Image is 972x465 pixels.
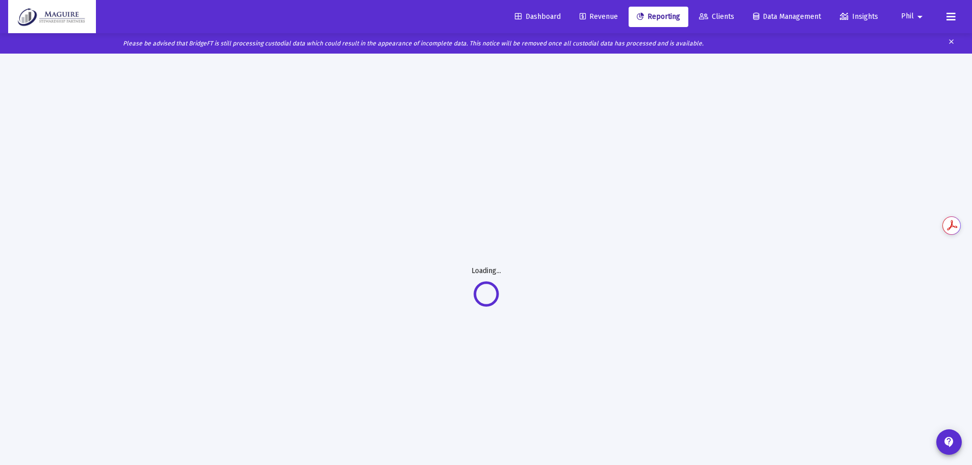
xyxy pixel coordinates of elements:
span: Insights [840,12,878,21]
a: Data Management [745,7,829,27]
mat-icon: contact_support [943,436,955,448]
i: Please be advised that BridgeFT is still processing custodial data which could result in the appe... [123,40,704,47]
a: Clients [691,7,742,27]
span: Dashboard [515,12,561,21]
mat-icon: arrow_drop_down [914,7,926,27]
img: Dashboard [16,7,88,27]
mat-icon: clear [948,36,955,51]
a: Reporting [629,7,688,27]
button: Phil [889,6,938,27]
span: Reporting [637,12,680,21]
span: Revenue [580,12,618,21]
a: Revenue [571,7,626,27]
a: Dashboard [507,7,569,27]
a: Insights [832,7,886,27]
span: Phil [901,12,914,21]
span: Data Management [753,12,821,21]
span: Clients [699,12,734,21]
